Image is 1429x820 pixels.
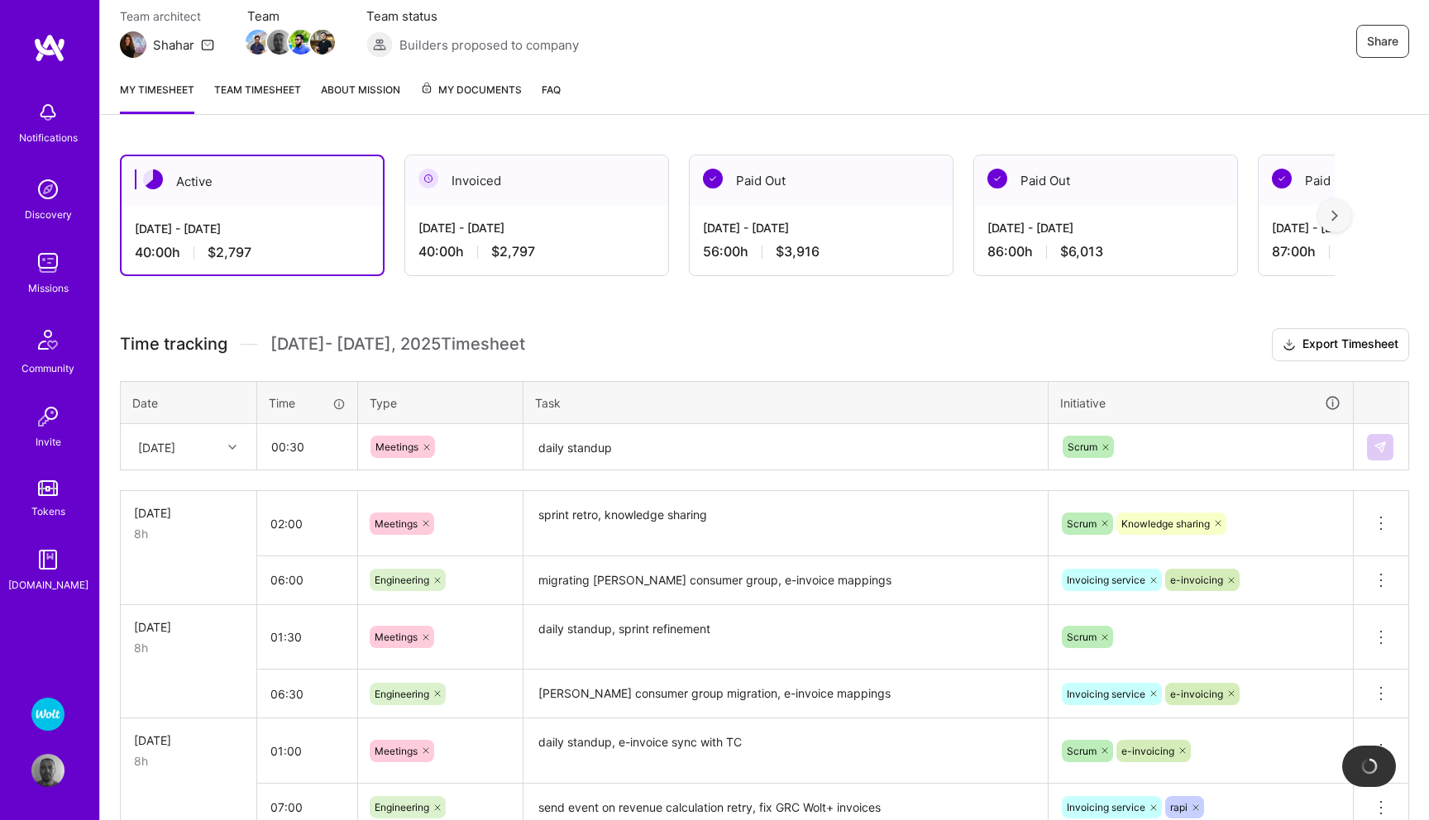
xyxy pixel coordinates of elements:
span: $6,013 [1060,243,1103,260]
input: HH:MM [257,729,357,773]
a: Team Member Avatar [290,28,312,56]
img: Paid Out [1272,169,1292,188]
span: Scrum [1067,631,1097,643]
div: 8h [134,525,243,542]
span: My Documents [420,81,522,99]
span: Meetings [375,517,418,530]
div: [DATE] [138,438,175,455]
div: Invite [36,433,61,451]
a: My Documents [420,81,522,114]
a: About Mission [321,81,400,114]
img: Builders proposed to company [366,31,393,58]
textarea: daily standup, e-invoice sync with TC [525,720,1046,782]
span: Engineering [375,688,429,700]
img: Team Member Avatar [310,30,335,55]
div: 40:00 h [135,244,370,261]
img: right [1331,210,1338,222]
div: Missions [28,279,69,297]
button: Share [1356,25,1409,58]
span: e-invoicing [1170,688,1223,700]
img: guide book [31,543,65,576]
img: discovery [31,173,65,206]
div: 86:00 h [987,243,1224,260]
img: loading [1357,755,1380,778]
div: 8h [134,752,243,770]
div: Shahar [153,36,194,54]
div: Initiative [1060,393,1341,412]
div: [DATE] - [DATE] [987,219,1224,236]
img: Invoiced [418,169,438,188]
a: My timesheet [120,81,194,114]
span: Knowledge sharing [1121,517,1210,530]
div: [DATE] - [DATE] [418,219,655,236]
span: Team [247,7,333,25]
div: [DATE] [134,732,243,749]
th: Type [358,381,523,424]
i: icon Chevron [228,443,237,451]
span: Engineering [375,574,429,586]
span: Builders proposed to company [399,36,579,54]
a: Team Member Avatar [312,28,333,56]
div: [DATE] - [DATE] [703,219,939,236]
img: Team Architect [120,31,146,58]
textarea: sprint retro, knowledge sharing [525,493,1046,555]
span: Scrum [1067,517,1097,530]
input: HH:MM [257,615,357,659]
a: Team timesheet [214,81,301,114]
img: Active [143,169,163,189]
div: Discovery [25,206,72,223]
div: [DATE] [134,618,243,636]
span: Time tracking [120,334,227,355]
div: Time [269,394,346,412]
span: $2,797 [208,244,251,261]
img: tokens [38,480,58,496]
img: Invite [31,400,65,433]
textarea: [PERSON_NAME] consumer group migration, e-invoice mappings [525,671,1046,717]
img: Community [28,320,68,360]
span: e-invoicing [1170,574,1223,586]
input: HH:MM [257,558,357,602]
img: teamwork [31,246,65,279]
img: Paid Out [703,169,723,188]
div: Paid Out [974,155,1237,206]
span: $2,797 [491,243,535,260]
span: Team status [366,7,579,25]
a: FAQ [542,81,561,114]
span: Invoicing service [1067,801,1145,813]
img: Wolt - Fintech: Payments Expansion Team [31,698,65,731]
span: Meetings [375,441,418,453]
span: rapi [1170,801,1188,813]
img: Team Member Avatar [289,30,313,55]
i: icon Download [1283,336,1296,354]
textarea: migrating [PERSON_NAME] consumer group, e-invoice mappings [525,558,1046,603]
input: HH:MM [257,672,357,716]
textarea: daily standup [525,426,1046,470]
div: null [1367,434,1395,460]
input: HH:MM [257,502,357,546]
div: [DOMAIN_NAME] [8,576,88,594]
img: logo [33,33,66,63]
div: Tokens [31,503,65,520]
img: bell [31,96,65,129]
i: icon Mail [201,38,214,51]
a: Team Member Avatar [247,28,269,56]
div: [DATE] - [DATE] [135,220,370,237]
textarea: daily standup, sprint refinement [525,607,1046,669]
div: [DATE] [134,504,243,522]
img: Paid Out [987,169,1007,188]
span: [DATE] - [DATE] , 2025 Timesheet [270,334,525,355]
th: Task [523,381,1049,424]
th: Date [121,381,257,424]
div: 56:00 h [703,243,939,260]
div: Paid Out [690,155,953,206]
div: Active [122,156,383,207]
span: Invoicing service [1067,688,1145,700]
img: Submit [1374,441,1387,454]
span: Share [1367,33,1398,50]
span: Scrum [1067,745,1097,757]
span: $3,916 [776,243,820,260]
a: User Avatar [27,754,69,787]
div: 40:00 h [418,243,655,260]
img: Team Member Avatar [267,30,292,55]
img: Team Member Avatar [246,30,270,55]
